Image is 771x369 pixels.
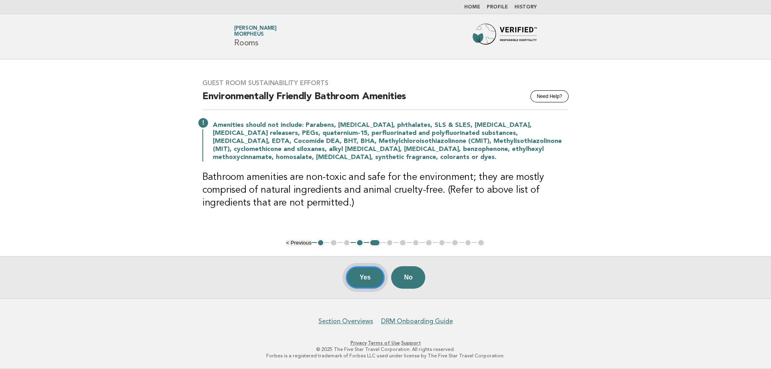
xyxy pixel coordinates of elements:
h3: Bathroom amenities are non-toxic and safe for the environment; they are mostly comprised of natur... [202,171,569,210]
img: Forbes Travel Guide [473,24,537,49]
button: < Previous [286,240,311,246]
p: © 2025 The Five Star Travel Corporation. All rights reserved. [140,346,631,353]
p: Forbes is a registered trademark of Forbes LLC used under license by The Five Star Travel Corpora... [140,353,631,359]
button: Need Help? [530,90,569,102]
h1: Rooms [234,26,277,47]
h3: Guest Room Sustainability Efforts [202,79,569,87]
button: 5 [369,239,381,247]
h2: Environmentally Friendly Bathroom Amenities [202,90,569,110]
a: Section Overviews [318,317,373,325]
a: DRM Onboarding Guide [381,317,453,325]
button: Yes [346,266,385,289]
span: Morpheus [234,32,264,37]
a: History [514,5,537,10]
p: Amenities should not include: Parabens, [MEDICAL_DATA], phthalates, SLS & SLES, [MEDICAL_DATA], [... [213,121,569,161]
a: [PERSON_NAME]Morpheus [234,26,277,37]
button: No [391,266,425,289]
p: · · [140,340,631,346]
a: Profile [487,5,508,10]
a: Terms of Use [368,340,400,346]
button: 4 [356,239,364,247]
a: Privacy [351,340,367,346]
a: Support [401,340,421,346]
a: Home [464,5,480,10]
button: 1 [317,239,325,247]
